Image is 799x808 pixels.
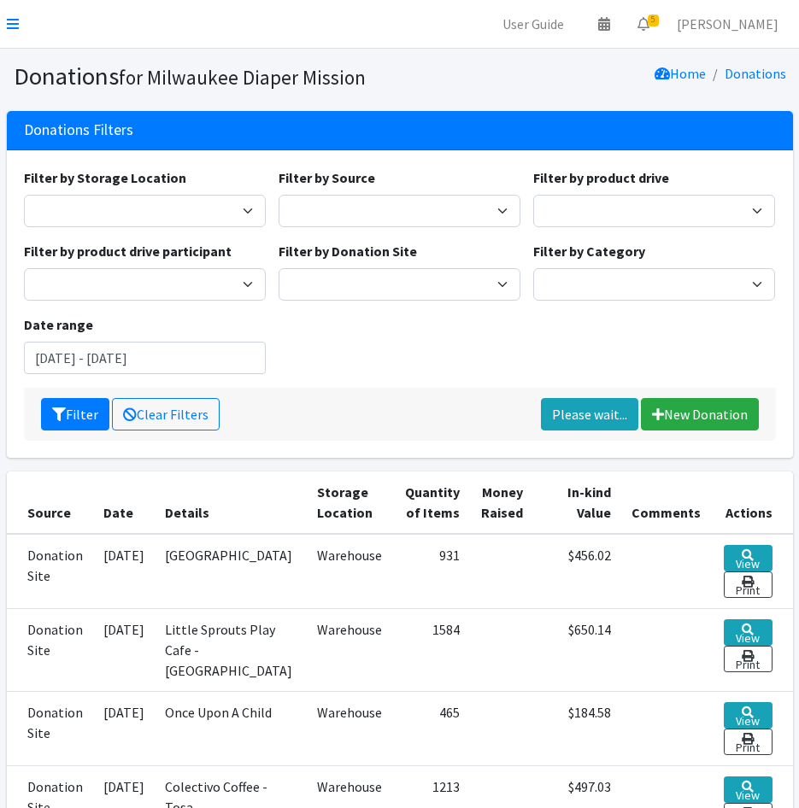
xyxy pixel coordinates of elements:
th: Money Raised [470,471,533,534]
td: Donation Site [7,534,94,609]
th: Date [93,471,155,534]
td: 465 [393,691,470,765]
button: Filter [41,398,109,430]
td: $456.02 [533,534,620,609]
td: Warehouse [307,691,393,765]
td: [DATE] [93,608,155,691]
label: Filter by product drive [533,167,669,188]
a: User Guide [489,7,578,41]
td: [DATE] [93,534,155,609]
small: for Milwaukee Diaper Mission [119,65,366,90]
span: 5 [648,15,659,26]
td: $650.14 [533,608,620,691]
th: Comments [621,471,714,534]
a: View [724,545,773,571]
label: Filter by product drive participant [24,241,232,261]
td: 1584 [393,608,470,691]
td: [DATE] [93,691,155,765]
h1: Donations [14,61,394,91]
a: [PERSON_NAME] [663,7,792,41]
a: 5 [624,7,663,41]
td: [GEOGRAPHIC_DATA] [155,534,307,609]
td: Donation Site [7,691,94,765]
td: Warehouse [307,608,393,691]
label: Filter by Source [279,167,375,188]
th: Source [7,471,94,534]
label: Filter by Donation Site [279,241,417,261]
th: Actions [714,471,793,534]
td: Warehouse [307,534,393,609]
th: Details [155,471,307,534]
td: Little Sprouts Play Cafe - [GEOGRAPHIC_DATA] [155,608,307,691]
th: In-kind Value [533,471,620,534]
a: View [724,702,773,729]
input: January 1, 2011 - December 31, 2011 [24,342,266,374]
a: Print [724,729,773,755]
a: Print [724,646,773,672]
a: Please wait... [541,398,638,430]
a: Donations [725,65,786,82]
label: Date range [24,314,93,335]
td: $184.58 [533,691,620,765]
td: Once Upon A Child [155,691,307,765]
a: View [724,619,773,646]
h3: Donations Filters [24,121,133,139]
label: Filter by Storage Location [24,167,186,188]
th: Storage Location [307,471,393,534]
a: Home [655,65,706,82]
th: Quantity of Items [393,471,470,534]
a: View [724,776,773,803]
label: Filter by Category [533,241,645,261]
a: Print [724,571,773,598]
td: Donation Site [7,608,94,691]
a: Clear Filters [112,398,220,430]
a: New Donation [641,398,759,430]
td: 931 [393,534,470,609]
